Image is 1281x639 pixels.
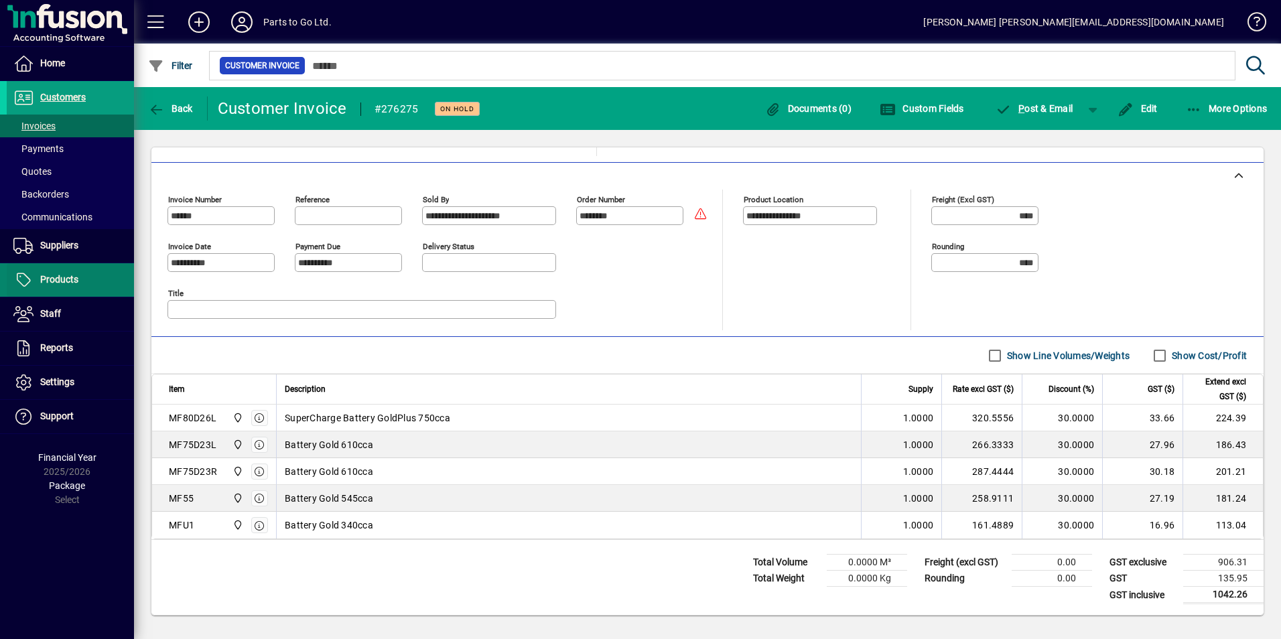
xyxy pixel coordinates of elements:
[1183,405,1263,431] td: 224.39
[134,96,208,121] app-page-header-button: Back
[7,400,134,433] a: Support
[7,332,134,365] a: Reports
[1191,374,1246,404] span: Extend excl GST ($)
[285,518,373,532] span: Battery Gold 340cca
[827,571,907,587] td: 0.0000 Kg
[1022,405,1102,431] td: 30.0000
[13,189,69,200] span: Backorders
[903,518,934,532] span: 1.0000
[218,98,347,119] div: Customer Invoice
[932,195,994,204] mat-label: Freight (excl GST)
[49,480,85,491] span: Package
[996,103,1073,114] span: ost & Email
[1183,485,1263,512] td: 181.24
[168,289,184,298] mat-label: Title
[1102,405,1183,431] td: 33.66
[40,92,86,102] span: Customers
[1169,349,1247,362] label: Show Cost/Profit
[148,103,193,114] span: Back
[880,103,964,114] span: Custom Fields
[1049,382,1094,397] span: Discount (%)
[40,376,74,387] span: Settings
[169,518,194,532] div: MFU1
[285,382,326,397] span: Description
[40,308,61,319] span: Staff
[13,166,52,177] span: Quotes
[40,274,78,285] span: Products
[1022,458,1102,485] td: 30.0000
[950,518,1014,532] div: 161.4889
[746,555,827,571] td: Total Volume
[950,438,1014,451] div: 266.3333
[7,229,134,263] a: Suppliers
[40,58,65,68] span: Home
[263,11,332,33] div: Parts to Go Ltd.
[169,438,216,451] div: MF75D23L
[13,121,56,131] span: Invoices
[1004,349,1130,362] label: Show Line Volumes/Weights
[1018,103,1024,114] span: P
[169,382,185,397] span: Item
[1183,571,1264,587] td: 135.95
[903,492,934,505] span: 1.0000
[827,555,907,571] td: 0.0000 M³
[375,98,419,120] div: #276275
[1102,512,1183,539] td: 16.96
[950,492,1014,505] div: 258.9111
[145,54,196,78] button: Filter
[440,104,474,113] span: On hold
[1022,512,1102,539] td: 30.0000
[7,47,134,80] a: Home
[7,263,134,297] a: Products
[7,183,134,206] a: Backorders
[1103,555,1183,571] td: GST exclusive
[1148,382,1174,397] span: GST ($)
[950,411,1014,425] div: 320.5556
[178,10,220,34] button: Add
[285,438,373,451] span: Battery Gold 610cca
[169,411,216,425] div: MF80D26L
[220,10,263,34] button: Profile
[918,571,1012,587] td: Rounding
[7,297,134,331] a: Staff
[950,465,1014,478] div: 287.4444
[744,195,803,204] mat-label: Product location
[953,382,1014,397] span: Rate excl GST ($)
[169,492,194,505] div: MF55
[7,206,134,228] a: Communications
[577,195,625,204] mat-label: Order number
[1183,587,1264,603] td: 1042.26
[229,411,245,425] span: DAE - Bulk Store
[1183,431,1263,458] td: 186.43
[1103,587,1183,603] td: GST inclusive
[1103,571,1183,587] td: GST
[169,465,217,478] div: MF75D23R
[908,382,933,397] span: Supply
[1183,512,1263,539] td: 113.04
[1237,3,1264,46] a: Knowledge Base
[1012,555,1092,571] td: 0.00
[13,143,64,154] span: Payments
[285,492,373,505] span: Battery Gold 545cca
[7,160,134,183] a: Quotes
[285,465,373,478] span: Battery Gold 610cca
[903,438,934,451] span: 1.0000
[7,115,134,137] a: Invoices
[1012,571,1092,587] td: 0.00
[761,96,855,121] button: Documents (0)
[295,195,330,204] mat-label: Reference
[423,242,474,251] mat-label: Delivery status
[932,242,964,251] mat-label: Rounding
[1102,485,1183,512] td: 27.19
[1186,103,1268,114] span: More Options
[1183,555,1264,571] td: 906.31
[918,555,1012,571] td: Freight (excl GST)
[1022,431,1102,458] td: 30.0000
[168,242,211,251] mat-label: Invoice date
[764,103,852,114] span: Documents (0)
[423,195,449,204] mat-label: Sold by
[7,366,134,399] a: Settings
[989,96,1080,121] button: Post & Email
[1183,458,1263,485] td: 201.21
[876,96,967,121] button: Custom Fields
